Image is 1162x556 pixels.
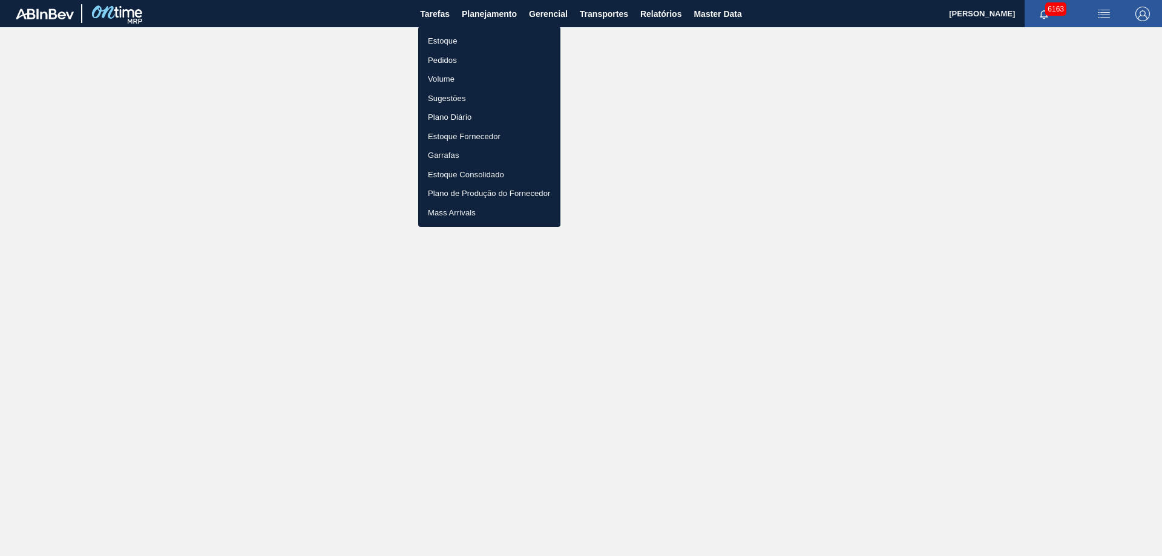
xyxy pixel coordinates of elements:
a: Garrafas [418,146,560,165]
a: Estoque Fornecedor [418,127,560,146]
a: Pedidos [418,51,560,70]
a: Volume [418,70,560,89]
a: Mass Arrivals [418,203,560,223]
a: Estoque Consolidado [418,165,560,185]
a: Estoque [418,31,560,51]
a: Plano de Produção do Fornecedor [418,184,560,203]
a: Plano Diário [418,108,560,127]
a: Sugestões [418,89,560,108]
